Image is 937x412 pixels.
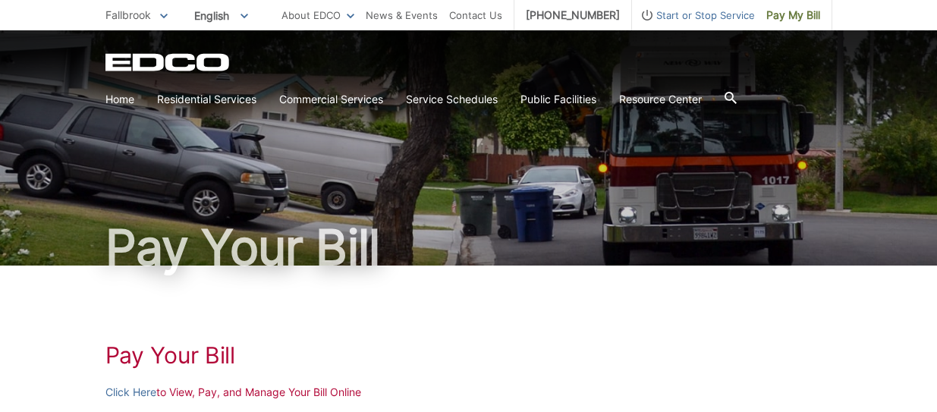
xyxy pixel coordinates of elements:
[105,223,832,272] h1: Pay Your Bill
[406,91,498,108] a: Service Schedules
[157,91,256,108] a: Residential Services
[449,7,502,24] a: Contact Us
[183,3,259,28] span: English
[105,91,134,108] a: Home
[105,53,231,71] a: EDCD logo. Return to the homepage.
[279,91,383,108] a: Commercial Services
[105,384,156,401] a: Click Here
[105,384,832,401] p: to View, Pay, and Manage Your Bill Online
[619,91,702,108] a: Resource Center
[105,8,151,21] span: Fallbrook
[366,7,438,24] a: News & Events
[520,91,596,108] a: Public Facilities
[105,341,832,369] h1: Pay Your Bill
[281,7,354,24] a: About EDCO
[766,7,820,24] span: Pay My Bill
